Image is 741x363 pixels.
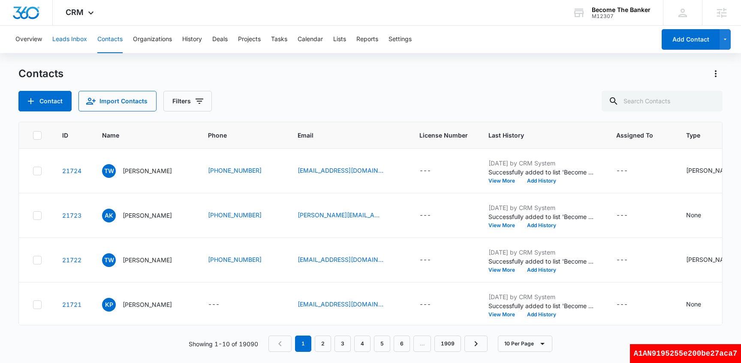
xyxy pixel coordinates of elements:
span: Name [102,131,175,140]
p: [DATE] by CRM System [488,248,596,257]
button: Reports [356,26,378,53]
p: Successfully added to list 'Become The Banker Type (none, btb, smm)'. [488,257,596,266]
span: KP [102,298,116,312]
div: Name - Tyler Weiss - Select to Edit Field [102,164,187,178]
span: TW [102,164,116,178]
button: Contacts [97,26,123,53]
div: Phone - (720) 369-8171 - Select to Edit Field [208,255,277,265]
div: Assigned To - - Select to Edit Field [616,166,643,176]
a: Navigate to contact details page for Tyler Weiss [62,167,81,174]
button: Tasks [271,26,287,53]
input: Search Contacts [602,91,723,111]
p: Successfully added to list 'Become The Banker Type (none, btb, smm)'. [488,301,596,310]
button: Actions [709,67,723,81]
div: A1AN9195255e200be27aca7 [630,344,741,363]
a: [PHONE_NUMBER] [208,166,262,175]
button: History [182,26,202,53]
div: Type - None - Select to Edit Field [686,300,717,310]
div: --- [419,255,431,265]
button: Projects [238,26,261,53]
nav: Pagination [268,336,488,352]
div: Email - andrew.kloppenburg@gmail.com - Select to Edit Field [298,210,399,221]
div: --- [616,300,628,310]
button: Calendar [298,26,323,53]
button: Deals [212,26,228,53]
span: Phone [208,131,265,140]
p: [PERSON_NAME] [123,211,172,220]
p: [DATE] by CRM System [488,159,596,168]
div: Phone - - Select to Edit Field [208,300,235,310]
div: account name [592,6,651,13]
span: AK [102,209,116,222]
button: Filters [163,91,212,111]
button: View More [488,267,521,273]
a: [PHONE_NUMBER] [208,255,262,264]
p: Successfully added to list 'Become The Banker Type (none, btb, smm)'. [488,168,596,177]
span: TW [102,253,116,267]
a: Page 5 [374,336,390,352]
div: --- [616,255,628,265]
span: ID [62,131,69,140]
button: Lists [333,26,346,53]
p: [PERSON_NAME] [123,255,172,264]
div: Assigned To - - Select to Edit Field [616,255,643,265]
div: Name - Kyle Pope - Select to Edit Field [102,298,187,312]
button: Add History [521,267,562,273]
div: --- [616,210,628,221]
em: 1 [295,336,311,352]
a: Navigate to contact details page for Andrew Kloppenburg [62,212,81,219]
a: Page 3 [334,336,351,352]
span: Last History [488,131,583,140]
a: Page 6 [394,336,410,352]
div: account id [592,13,651,19]
div: License Number - - Select to Edit Field [419,255,446,265]
div: License Number - - Select to Edit Field [419,166,446,176]
a: [EMAIL_ADDRESS][DOMAIN_NAME] [298,166,383,175]
div: Type - None - Select to Edit Field [686,210,717,221]
button: 10 Per Page [498,336,552,352]
div: Name - Andrew Kloppenburg - Select to Edit Field [102,209,187,222]
a: [EMAIL_ADDRESS][DOMAIN_NAME] [298,255,383,264]
div: --- [419,300,431,310]
a: [PERSON_NAME][EMAIL_ADDRESS][PERSON_NAME][DOMAIN_NAME] [298,210,383,219]
span: Assigned To [616,131,653,140]
div: None [686,210,701,219]
button: Add History [521,223,562,228]
p: [DATE] by CRM System [488,203,596,212]
h1: Contacts [18,67,63,80]
div: Email - tracywight5@gmail.com - Select to Edit Field [298,255,399,265]
a: [PHONE_NUMBER] [208,210,262,219]
a: Page 2 [315,336,331,352]
button: Organizations [133,26,172,53]
div: --- [419,166,431,176]
p: [PERSON_NAME] [123,166,172,175]
div: License Number - - Select to Edit Field [419,210,446,221]
span: License Number [419,131,468,140]
div: None [686,300,701,309]
div: Name - Tracy Wight - Select to Edit Field [102,253,187,267]
button: View More [488,178,521,183]
div: Assigned To - - Select to Edit Field [616,300,643,310]
button: Add Contact [662,29,720,50]
div: License Number - - Select to Edit Field [419,300,446,310]
button: View More [488,312,521,317]
button: Leads Inbox [52,26,87,53]
span: Email [298,131,386,140]
div: Phone - (720) 830-6075 - Select to Edit Field [208,210,277,221]
a: Page 1909 [434,336,461,352]
div: Email - kiggdogg@yahoo.com - Select to Edit Field [298,300,399,310]
button: Overview [15,26,42,53]
div: Assigned To - - Select to Edit Field [616,210,643,221]
button: Add Contact [18,91,72,111]
div: --- [419,210,431,221]
a: Navigate to contact details page for Kyle Pope [62,301,81,308]
p: Showing 1-10 of 19090 [189,339,258,348]
span: CRM [66,8,84,17]
button: Add History [521,178,562,183]
a: Next Page [464,336,488,352]
button: Settings [389,26,412,53]
p: [DATE] by CRM System [488,292,596,301]
a: Page 4 [354,336,370,352]
button: Add History [521,312,562,317]
div: Email - ty.from.sales@gmail.com - Select to Edit Field [298,166,399,176]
